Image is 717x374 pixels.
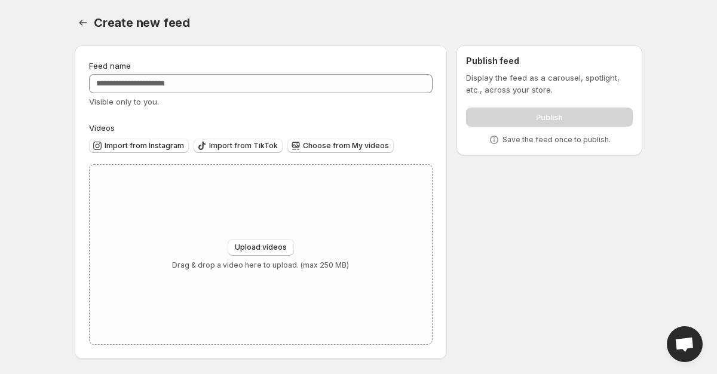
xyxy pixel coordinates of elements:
p: Display the feed as a carousel, spotlight, etc., across your store. [466,72,633,96]
span: Choose from My videos [303,141,389,151]
span: Import from Instagram [105,141,184,151]
button: Import from TikTok [194,139,283,153]
span: Feed name [89,61,131,70]
button: Import from Instagram [89,139,189,153]
span: Visible only to you. [89,97,159,106]
button: Upload videos [228,239,294,256]
p: Drag & drop a video here to upload. (max 250 MB) [172,260,349,270]
span: Create new feed [94,16,190,30]
span: Upload videos [235,243,287,252]
button: Settings [75,14,91,31]
h2: Publish feed [466,55,633,67]
button: Choose from My videos [287,139,394,153]
span: Import from TikTok [209,141,278,151]
p: Save the feed once to publish. [502,135,611,145]
a: Open chat [667,326,703,362]
span: Videos [89,123,115,133]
